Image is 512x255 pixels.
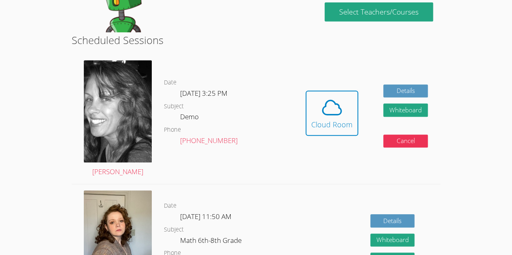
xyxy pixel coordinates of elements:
a: Select Teachers/Courses [325,2,433,21]
span: [DATE] 11:50 AM [180,212,232,221]
img: Amy_Povondra_Headshot.jpg [84,60,152,162]
dt: Date [164,201,176,211]
a: Details [370,214,415,228]
span: [DATE] 3:25 PM [180,89,227,98]
div: Cloud Room [311,119,353,130]
dt: Subject [164,225,184,235]
dd: Demo [180,111,200,125]
dt: Subject [164,101,184,112]
button: Whiteboard [370,234,415,247]
button: Cloud Room [306,91,358,136]
button: Cancel [383,135,428,148]
a: [PHONE_NUMBER] [180,136,238,145]
dt: Phone [164,125,181,135]
dd: Math 6th-8th Grade [180,235,243,249]
a: [PERSON_NAME] [84,60,152,178]
a: Details [383,84,428,98]
h2: Scheduled Sessions [72,32,440,48]
dt: Date [164,78,176,88]
button: Whiteboard [383,103,428,117]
